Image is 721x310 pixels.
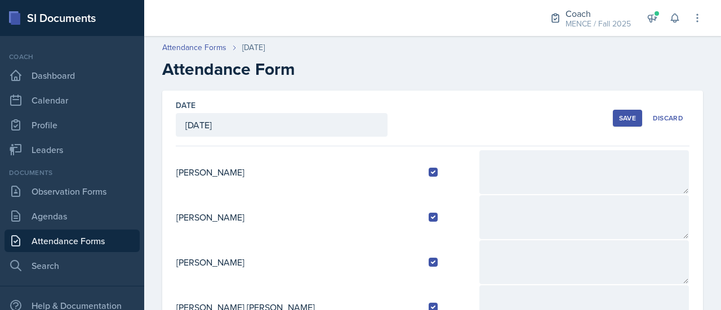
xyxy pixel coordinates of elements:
[613,110,642,127] button: Save
[5,254,140,277] a: Search
[176,150,420,195] td: [PERSON_NAME]
[5,138,140,161] a: Leaders
[5,52,140,62] div: Coach
[647,110,689,127] button: Discard
[176,195,420,240] td: [PERSON_NAME]
[566,7,631,20] div: Coach
[162,42,226,53] a: Attendance Forms
[5,168,140,178] div: Documents
[242,42,265,53] div: [DATE]
[5,114,140,136] a: Profile
[5,180,140,203] a: Observation Forms
[566,18,631,30] div: MENCE / Fall 2025
[5,64,140,87] a: Dashboard
[176,240,420,285] td: [PERSON_NAME]
[5,89,140,111] a: Calendar
[5,230,140,252] a: Attendance Forms
[176,100,195,111] label: Date
[653,114,683,123] div: Discard
[619,114,636,123] div: Save
[162,59,703,79] h2: Attendance Form
[5,205,140,227] a: Agendas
